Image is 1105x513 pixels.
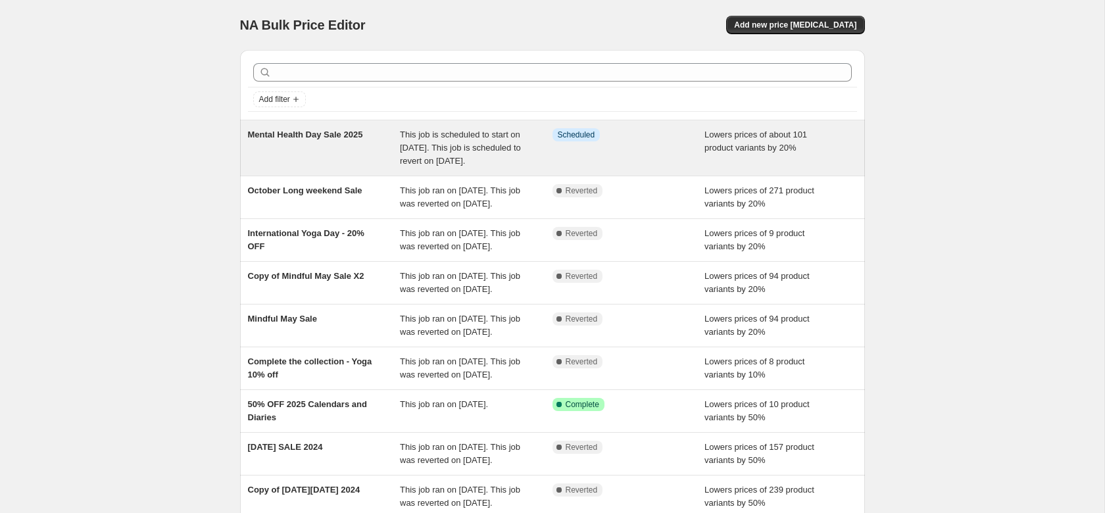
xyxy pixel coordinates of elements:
span: This job is scheduled to start on [DATE]. This job is scheduled to revert on [DATE]. [400,130,521,166]
span: This job ran on [DATE]. This job was reverted on [DATE]. [400,485,520,508]
span: This job ran on [DATE]. This job was reverted on [DATE]. [400,356,520,379]
span: 50% OFF 2025 Calendars and Diaries [248,399,367,422]
span: Reverted [566,228,598,239]
span: This job ran on [DATE]. This job was reverted on [DATE]. [400,271,520,294]
span: Scheduled [558,130,595,140]
button: Add filter [253,91,306,107]
span: Mental Health Day Sale 2025 [248,130,363,139]
span: Copy of [DATE][DATE] 2024 [248,485,360,495]
span: Lowers prices of 9 product variants by 20% [704,228,804,251]
span: Complete the collection - Yoga 10% off [248,356,372,379]
span: Lowers prices of 271 product variants by 20% [704,185,814,208]
span: This job ran on [DATE]. This job was reverted on [DATE]. [400,442,520,465]
span: NA Bulk Price Editor [240,18,366,32]
span: Reverted [566,442,598,452]
span: International Yoga Day - 20% OFF [248,228,364,251]
span: Reverted [566,485,598,495]
span: Reverted [566,271,598,281]
span: Complete [566,399,599,410]
span: This job ran on [DATE]. This job was reverted on [DATE]. [400,314,520,337]
span: Lowers prices of about 101 product variants by 20% [704,130,807,153]
span: This job ran on [DATE]. [400,399,488,409]
span: Copy of Mindful May Sale X2 [248,271,364,281]
span: Reverted [566,185,598,196]
span: Lowers prices of 157 product variants by 50% [704,442,814,465]
span: October Long weekend Sale [248,185,362,195]
span: Lowers prices of 94 product variants by 20% [704,314,810,337]
span: Lowers prices of 94 product variants by 20% [704,271,810,294]
span: Lowers prices of 10 product variants by 50% [704,399,810,422]
span: Mindful May Sale [248,314,317,324]
span: [DATE] SALE 2024 [248,442,323,452]
span: This job ran on [DATE]. This job was reverted on [DATE]. [400,185,520,208]
span: Lowers prices of 239 product variants by 50% [704,485,814,508]
span: This job ran on [DATE]. This job was reverted on [DATE]. [400,228,520,251]
span: Add filter [259,94,290,105]
button: Add new price [MEDICAL_DATA] [726,16,864,34]
span: Add new price [MEDICAL_DATA] [734,20,856,30]
span: Reverted [566,314,598,324]
span: Lowers prices of 8 product variants by 10% [704,356,804,379]
span: Reverted [566,356,598,367]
